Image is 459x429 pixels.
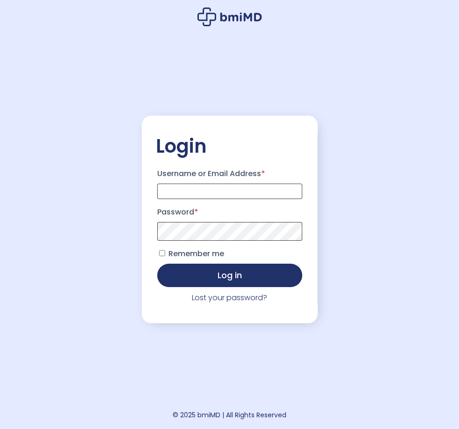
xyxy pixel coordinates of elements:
label: Password [157,205,302,220]
a: Lost your password? [192,292,267,303]
label: Username or Email Address [157,166,302,181]
span: Remember me [168,248,224,259]
h2: Login [156,134,304,158]
button: Log in [157,264,302,287]
div: © 2025 bmiMD | All Rights Reserved [173,408,286,422]
input: Remember me [159,250,165,256]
